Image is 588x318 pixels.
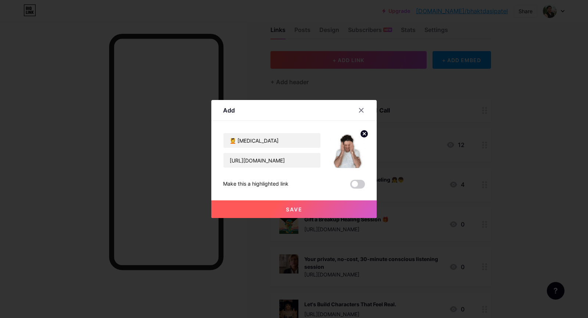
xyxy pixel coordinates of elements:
div: Add [223,106,235,115]
button: Save [211,200,377,218]
input: URL [223,153,320,168]
input: Title [223,133,320,148]
img: link_thumbnail [330,133,365,168]
div: Make this a highlighted link [223,180,288,189]
span: Save [286,206,302,212]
